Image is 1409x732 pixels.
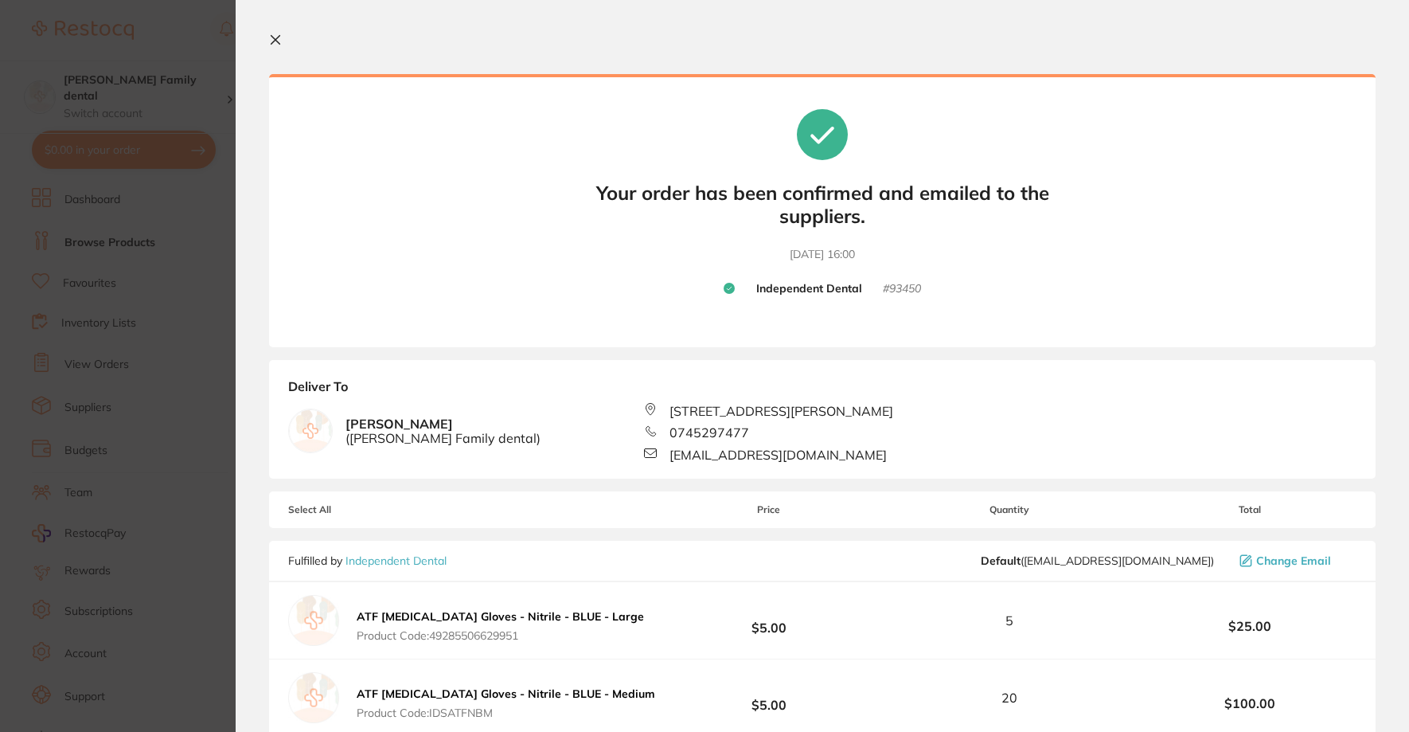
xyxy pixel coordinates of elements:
span: 5 [1005,613,1013,628]
button: Change Email [1235,554,1356,568]
span: ( [PERSON_NAME] Family dental ) [345,431,541,445]
b: $5.00 [662,683,876,713]
b: $25.00 [1143,619,1356,633]
b: Default [981,554,1021,568]
a: Independent Dental [345,554,447,568]
span: 0745297477 [669,425,749,440]
img: empty.jpg [288,595,339,646]
img: empty.jpg [288,672,339,723]
b: Deliver To [288,379,1356,403]
img: empty.jpg [289,409,332,452]
span: [EMAIL_ADDRESS][DOMAIN_NAME] [669,448,887,462]
b: ATF [MEDICAL_DATA] Gloves - Nitrile - BLUE - Medium [357,687,655,701]
span: Product Code: IDSATFNBM [357,707,655,719]
button: ATF [MEDICAL_DATA] Gloves - Nitrile - BLUE - Medium Product Code:IDSATFNBM [352,687,660,720]
span: orders@independentdental.com.au [981,554,1214,567]
b: ATF [MEDICAL_DATA] Gloves - Nitrile - BLUE - Large [357,609,644,624]
small: # 93450 [883,282,921,296]
span: Quantity [876,504,1143,515]
p: Fulfilled by [288,554,447,567]
button: ATF [MEDICAL_DATA] Gloves - Nitrile - BLUE - Large Product Code:49285506629951 [352,609,649,643]
b: [PERSON_NAME] [345,417,541,446]
b: Independent Dental [756,282,862,296]
b: $5.00 [662,606,876,636]
span: Select All [288,504,447,515]
span: Total [1143,504,1356,515]
b: $100.00 [1143,696,1356,710]
span: Price [662,504,876,515]
span: Change Email [1256,554,1331,567]
span: [STREET_ADDRESS][PERSON_NAME] [669,404,893,418]
b: Your order has been confirmed and emailed to the suppliers. [584,182,1061,228]
span: Product Code: 49285506629951 [357,629,644,642]
span: 20 [1001,691,1017,705]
